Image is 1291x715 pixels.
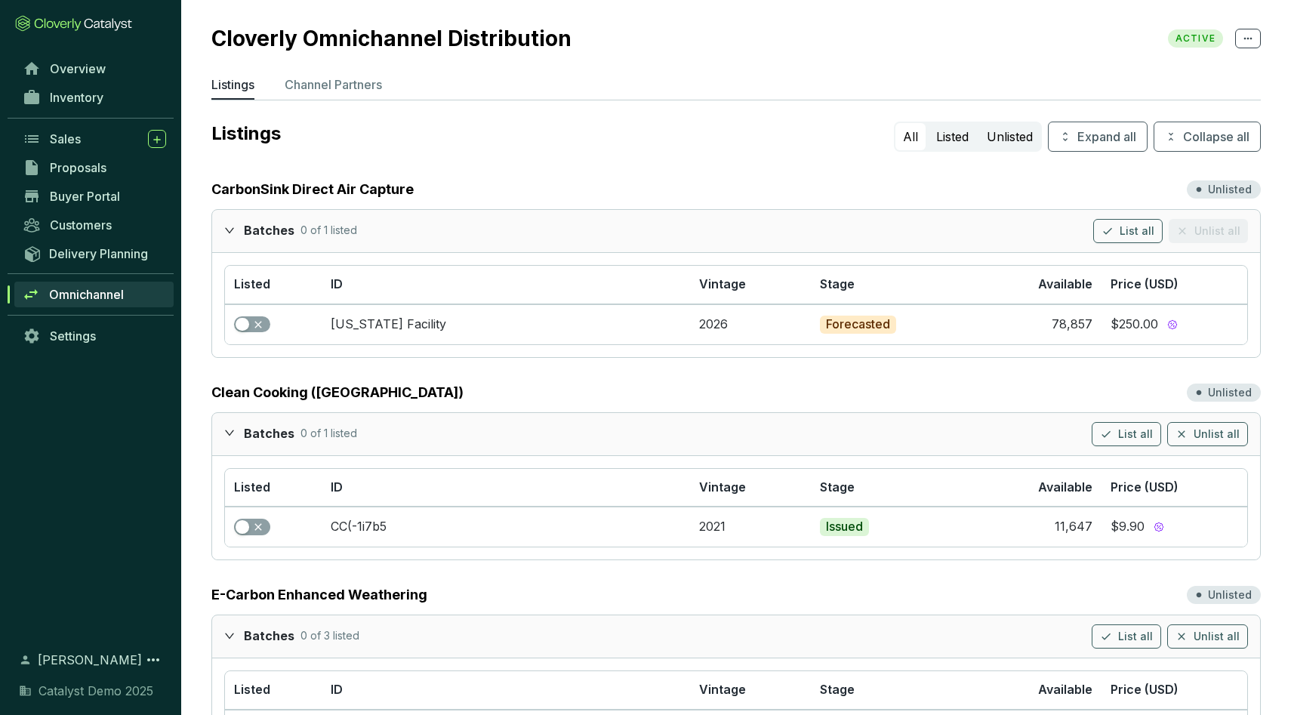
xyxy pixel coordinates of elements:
span: Listed [234,682,270,697]
p: Batches [244,223,294,239]
button: Collapse all [1154,122,1261,152]
td: Wyoming Facility [322,304,689,344]
p: Unlisted [1208,182,1252,197]
button: Unlisted [979,123,1040,150]
th: Available [957,469,1102,507]
p: 0 of 3 listed [300,628,359,645]
th: Listed [225,469,322,507]
span: ID [331,479,343,495]
td: 2021 [690,507,811,547]
span: Catalyst Demo 2025 [39,682,153,700]
th: ID [322,671,689,710]
span: Collapse all [1183,128,1249,146]
a: E-Carbon Enhanced Weathering [211,584,427,606]
th: Stage [811,469,957,507]
div: 11,647 [1055,519,1092,535]
span: List all [1118,427,1153,442]
td: CC(-1i7b5 [322,507,689,547]
span: Omnichannel [49,287,124,302]
h2: Cloverly Omnichannel Distribution [211,26,587,51]
span: ID [331,276,343,291]
p: Channel Partners [285,76,382,94]
th: Available [957,671,1102,710]
button: List all [1092,422,1161,446]
a: [US_STATE] Facility [331,316,446,331]
span: Customers [50,217,112,233]
button: Listed [929,123,976,150]
p: Unlisted [1208,385,1252,400]
span: expanded [224,630,235,641]
a: Buyer Portal [15,183,174,209]
p: Listings [211,122,888,146]
th: Vintage [690,469,811,507]
th: Listed [225,671,322,710]
span: Unlist all [1194,427,1240,442]
a: Customers [15,212,174,238]
span: Expand all [1077,128,1136,146]
th: ID [322,266,689,304]
span: Settings [50,328,96,344]
td: 2026 [690,304,811,344]
span: Unlist all [1194,629,1240,644]
span: Buyer Portal [50,189,120,204]
a: Delivery Planning [15,241,174,266]
div: expanded [224,624,244,646]
div: expanded [224,422,244,444]
span: expanded [224,427,235,438]
span: Vintage [699,479,746,495]
a: Settings [15,323,174,349]
span: Vintage [699,682,746,697]
div: 78,857 [1052,316,1092,333]
span: expanded [224,225,235,236]
div: expanded [224,219,244,241]
span: Stage [820,682,855,697]
th: Stage [811,266,957,304]
a: Clean Cooking ([GEOGRAPHIC_DATA]) [211,382,464,403]
span: Available [1038,276,1092,291]
p: Issued [826,519,863,535]
a: Sales [15,126,174,152]
th: Vintage [690,671,811,710]
th: ID [322,469,689,507]
button: List all [1093,219,1163,243]
span: List all [1120,223,1154,239]
p: Batches [244,628,294,645]
span: Stage [820,479,855,495]
span: Price (USD) [1111,682,1179,697]
a: Overview [15,56,174,82]
th: Available [957,266,1102,304]
span: Overview [50,61,106,76]
th: Stage [811,671,957,710]
p: Unlisted [1208,587,1252,603]
span: Inventory [50,90,103,105]
a: Omnichannel [14,282,174,307]
p: Forecasted [826,316,890,333]
a: CarbonSink Direct Air Capture [211,179,414,200]
button: Expand all [1048,122,1148,152]
button: All [895,123,926,150]
button: Unlist all [1167,422,1248,446]
button: List all [1092,624,1161,649]
span: ID [331,682,343,697]
a: Proposals [15,155,174,180]
span: Sales [50,131,81,146]
span: Price (USD) [1111,276,1179,291]
a: CC(-1i7b5 [331,519,387,534]
span: ACTIVE [1168,29,1223,48]
p: 0 of 1 listed [300,426,357,442]
span: Available [1038,479,1092,495]
section: $250.00 [1111,316,1238,333]
span: Listed [234,479,270,495]
button: Unlist all [1167,624,1248,649]
span: [PERSON_NAME] [38,651,142,669]
section: $9.90 [1111,519,1238,535]
a: Inventory [15,85,174,110]
span: Stage [820,276,855,291]
th: Listed [225,266,322,304]
span: List all [1118,629,1153,644]
span: Proposals [50,160,106,175]
p: 0 of 1 listed [300,223,357,239]
span: Delivery Planning [49,246,148,261]
span: Vintage [699,276,746,291]
span: Listed [234,276,270,291]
